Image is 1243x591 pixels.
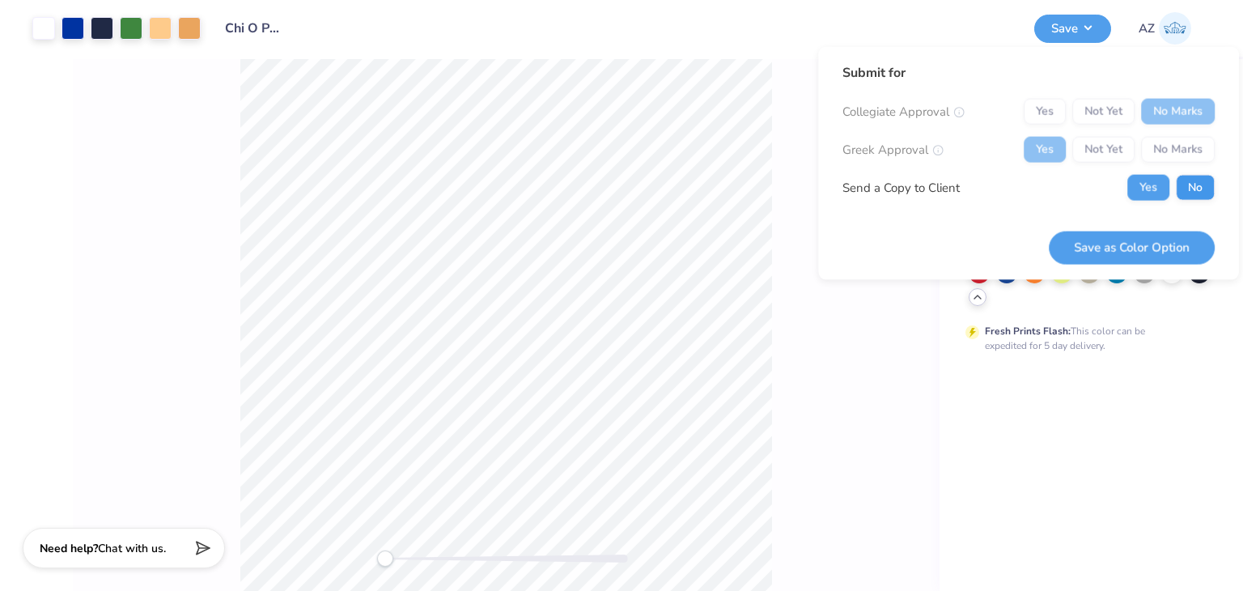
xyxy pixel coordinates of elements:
span: AZ [1139,19,1155,38]
div: Send a Copy to Client [842,178,960,197]
div: This color can be expedited for 5 day delivery. [985,324,1184,353]
button: No [1176,175,1215,201]
div: Submit for [842,63,1215,83]
span: Chat with us. [98,541,166,556]
button: Yes [1127,175,1169,201]
strong: Fresh Prints Flash: [985,325,1071,338]
button: Save [1034,15,1111,43]
img: Addie Zoellner [1159,12,1191,45]
strong: Need help? [40,541,98,556]
div: Accessibility label [377,551,393,567]
button: Save as Color Option [1049,231,1215,264]
input: Untitled Design [213,12,292,45]
a: AZ [1131,12,1198,45]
